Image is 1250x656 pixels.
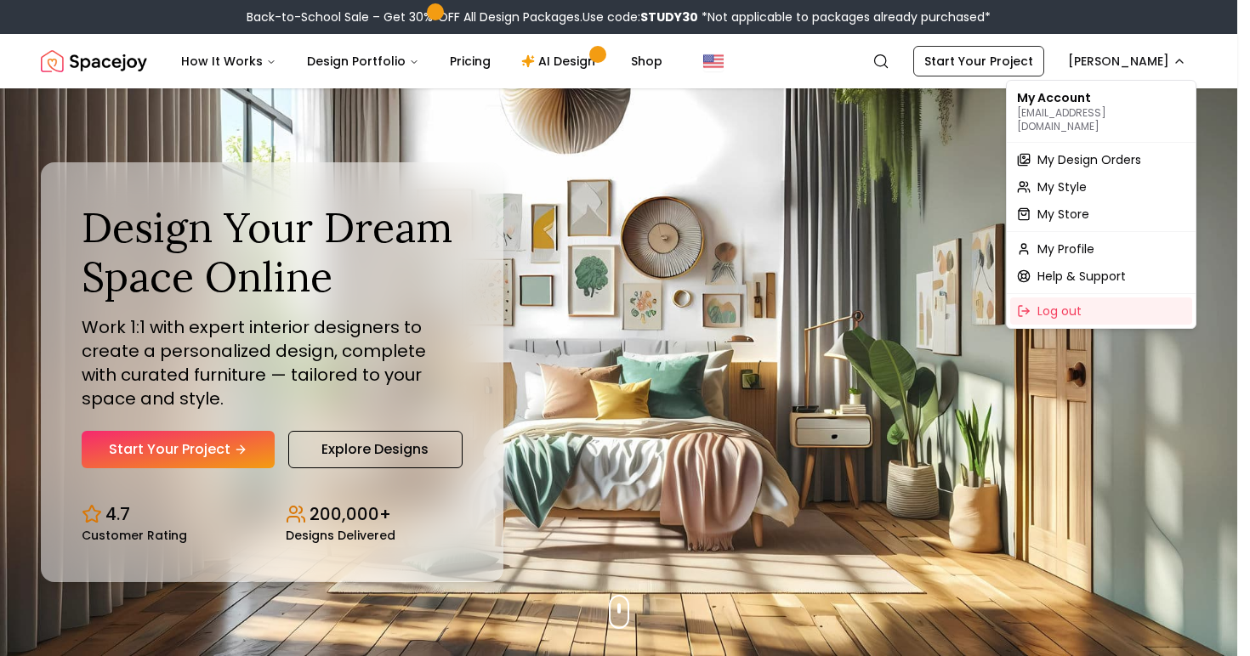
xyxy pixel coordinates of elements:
span: My Profile [1037,240,1094,257]
a: My Design Orders [1010,146,1192,173]
span: Help & Support [1037,268,1126,285]
a: My Style [1010,173,1192,201]
div: My Account [1010,84,1192,139]
p: [EMAIL_ADDRESS][DOMAIN_NAME] [1017,106,1185,133]
a: Help & Support [1010,263,1192,290]
span: Log out [1037,303,1082,320]
span: My Design Orders [1037,151,1141,168]
span: My Style [1037,178,1087,195]
a: My Store [1010,201,1192,228]
div: [PERSON_NAME] [1006,80,1196,329]
a: My Profile [1010,235,1192,263]
span: My Store [1037,206,1089,223]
